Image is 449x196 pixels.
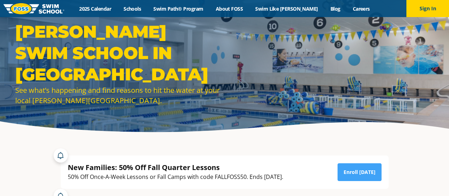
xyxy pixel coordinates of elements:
[15,21,221,85] h1: [PERSON_NAME] Swim School in [GEOGRAPHIC_DATA]
[73,5,117,12] a: 2025 Calendar
[249,5,324,12] a: Swim Like [PERSON_NAME]
[209,5,249,12] a: About FOSS
[117,5,147,12] a: Schools
[15,85,221,106] div: See what’s happening and find reasons to hit the water at your local [PERSON_NAME][GEOGRAPHIC_DATA].
[324,5,346,12] a: Blog
[147,5,209,12] a: Swim Path® Program
[338,163,382,181] a: Enroll [DATE]
[68,163,283,172] div: New Families: 50% Off Fall Quarter Lessons
[68,172,283,182] div: 50% Off Once-A-Week Lessons or Fall Camps with code FALLFOSS50. Ends [DATE].
[4,3,64,14] img: FOSS Swim School Logo
[346,5,376,12] a: Careers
